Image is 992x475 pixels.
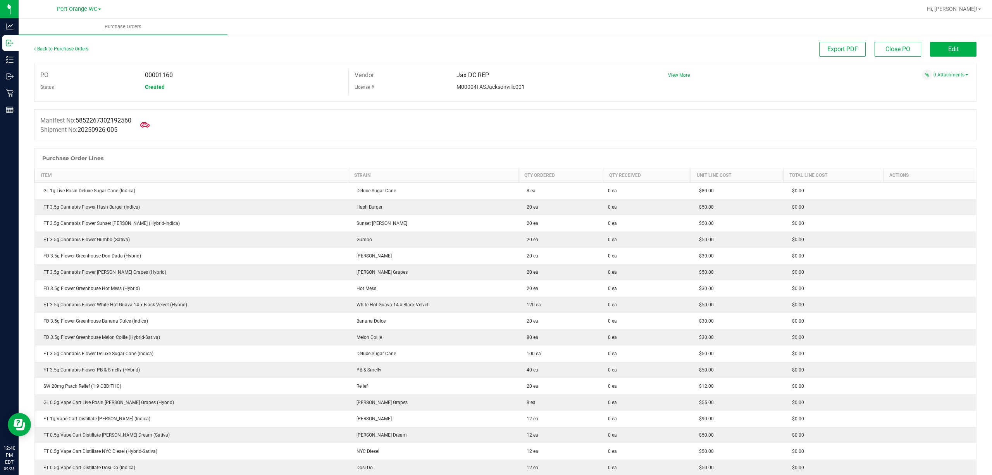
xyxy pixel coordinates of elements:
[691,168,784,183] th: Unit Line Cost
[784,168,883,183] th: Total Line Cost
[608,252,617,259] span: 0 ea
[6,89,14,97] inline-svg: Retail
[668,73,690,78] a: View More
[40,448,344,455] div: FT 0.5g Vape Cart Distillate NYC Diesel (Hybrid-Sativa)
[608,383,617,390] span: 0 ea
[348,168,518,183] th: Strain
[523,318,538,324] span: 20 ea
[695,286,714,291] span: $30.00
[948,45,959,53] span: Edit
[788,449,804,454] span: $0.00
[695,221,714,226] span: $50.00
[145,71,173,79] span: 00001160
[523,204,538,210] span: 20 ea
[788,383,804,389] span: $0.00
[608,334,617,341] span: 0 ea
[523,286,538,291] span: 20 ea
[695,432,714,438] span: $50.00
[353,449,379,454] span: NYC Diesel
[353,188,396,193] span: Deluxe Sugar Cane
[608,187,617,194] span: 0 ea
[875,42,921,57] button: Close PO
[355,69,374,81] label: Vendor
[40,252,344,259] div: FD 3.5g Flower Greenhouse Don Dada (Hybrid)
[40,204,344,211] div: FT 3.5g Cannabis Flower Hash Burger (Indica)
[788,416,804,421] span: $0.00
[608,432,617,439] span: 0 ea
[788,432,804,438] span: $0.00
[6,39,14,47] inline-svg: Inbound
[788,269,804,275] span: $0.00
[788,221,804,226] span: $0.00
[523,302,541,307] span: 120 ea
[137,117,153,133] span: Mark as Arrived
[523,221,538,226] span: 20 ea
[40,116,131,125] label: Manifest No:
[94,23,152,30] span: Purchase Orders
[40,69,48,81] label: PO
[695,367,714,373] span: $50.00
[695,383,714,389] span: $12.00
[456,71,489,79] span: Jax DC REP
[885,45,910,53] span: Close PO
[6,56,14,64] inline-svg: Inventory
[77,126,117,133] span: 20250926-005
[608,366,617,373] span: 0 ea
[34,46,88,52] a: Back to Purchase Orders
[819,42,866,57] button: Export PDF
[922,69,932,80] span: Attach a document
[883,168,976,183] th: Actions
[523,416,538,421] span: 12 ea
[523,465,538,470] span: 12 ea
[353,383,368,389] span: Relief
[353,286,376,291] span: Hot Mess
[608,301,617,308] span: 0 ea
[523,432,538,438] span: 12 ea
[788,335,804,340] span: $0.00
[608,350,617,357] span: 0 ea
[353,204,382,210] span: Hash Burger
[40,236,344,243] div: FT 3.5g Cannabis Flower Gumbo (Sativa)
[695,335,714,340] span: $30.00
[353,269,408,275] span: [PERSON_NAME] Grapes
[788,253,804,259] span: $0.00
[523,367,538,373] span: 40 ea
[8,413,31,436] iframe: Resource center
[523,188,536,193] span: 8 ea
[788,400,804,405] span: $0.00
[523,400,536,405] span: 8 ea
[353,465,373,470] span: Dosi-Do
[788,465,804,470] span: $0.00
[40,464,344,471] div: FT 0.5g Vape Cart Distillate Dosi-Do (Indica)
[353,318,386,324] span: Banana Dulce
[788,367,804,373] span: $0.00
[19,19,227,35] a: Purchase Orders
[695,302,714,307] span: $50.00
[355,81,374,93] label: License #
[695,269,714,275] span: $50.00
[35,168,348,183] th: Item
[40,318,344,325] div: FD 3.5g Flower Greenhouse Banana Dulce (Indica)
[3,466,15,472] p: 09/28
[6,106,14,114] inline-svg: Reports
[695,351,714,356] span: $50.00
[40,220,344,227] div: FT 3.5g Cannabis Flower Sunset [PERSON_NAME] (Hybrid-Indica)
[353,416,392,421] span: [PERSON_NAME]
[788,237,804,242] span: $0.00
[353,221,407,226] span: Sunset [PERSON_NAME]
[40,269,344,276] div: FT 3.5g Cannabis Flower [PERSON_NAME] Grapes (Hybrid)
[695,465,714,470] span: $50.00
[788,318,804,324] span: $0.00
[40,301,344,308] div: FT 3.5g Cannabis Flower White Hot Guava 14 x Black Velvet (Hybrid)
[353,253,392,259] span: [PERSON_NAME]
[695,253,714,259] span: $30.00
[40,383,344,390] div: SW 20mg Patch Relief (1:9 CBD:THC)
[608,464,617,471] span: 0 ea
[353,335,382,340] span: Melon Collie
[695,416,714,421] span: $90.00
[788,351,804,356] span: $0.00
[6,22,14,30] inline-svg: Analytics
[523,237,538,242] span: 20 ea
[788,204,804,210] span: $0.00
